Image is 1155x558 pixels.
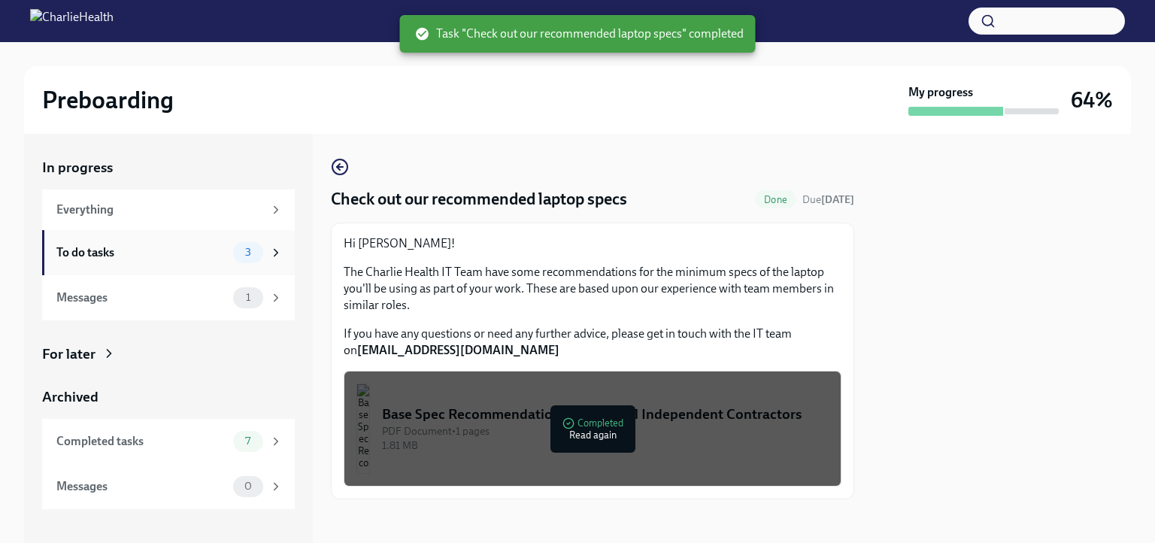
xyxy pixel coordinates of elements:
[42,344,295,364] a: For later
[235,481,261,492] span: 0
[56,433,227,450] div: Completed tasks
[908,84,973,101] strong: My progress
[415,26,744,42] span: Task "Check out our recommended laptop specs" completed
[56,290,227,306] div: Messages
[344,264,841,314] p: The Charlie Health IT Team have some recommendations for the minimum specs of the laptop you'll b...
[356,384,370,474] img: Base Spec Recommendations for Clinical Independent Contractors
[42,464,295,509] a: Messages0
[382,424,829,438] div: PDF Document • 1 pages
[42,419,295,464] a: Completed tasks7
[42,190,295,230] a: Everything
[30,9,114,33] img: CharlieHealth
[42,344,95,364] div: For later
[237,292,259,303] span: 1
[56,478,227,495] div: Messages
[42,230,295,275] a: To do tasks3
[382,405,829,424] div: Base Spec Recommendations for Clinical Independent Contractors
[357,343,559,357] strong: [EMAIL_ADDRESS][DOMAIN_NAME]
[236,247,260,258] span: 3
[821,193,854,206] strong: [DATE]
[344,326,841,359] p: If you have any questions or need any further advice, please get in touch with the IT team on
[382,438,829,453] div: 1.81 MB
[344,371,841,487] button: Base Spec Recommendations for Clinical Independent ContractorsPDF Document•1 pages1.81 MBComplete...
[802,193,854,206] span: Due
[56,244,227,261] div: To do tasks
[802,193,854,207] span: August 25th, 2025 08:00
[1071,86,1113,114] h3: 64%
[56,202,263,218] div: Everything
[344,235,841,252] p: Hi [PERSON_NAME]!
[236,435,259,447] span: 7
[331,188,627,211] h4: Check out our recommended laptop specs
[42,158,295,177] a: In progress
[42,275,295,320] a: Messages1
[42,387,295,407] a: Archived
[755,194,796,205] span: Done
[42,85,174,115] h2: Preboarding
